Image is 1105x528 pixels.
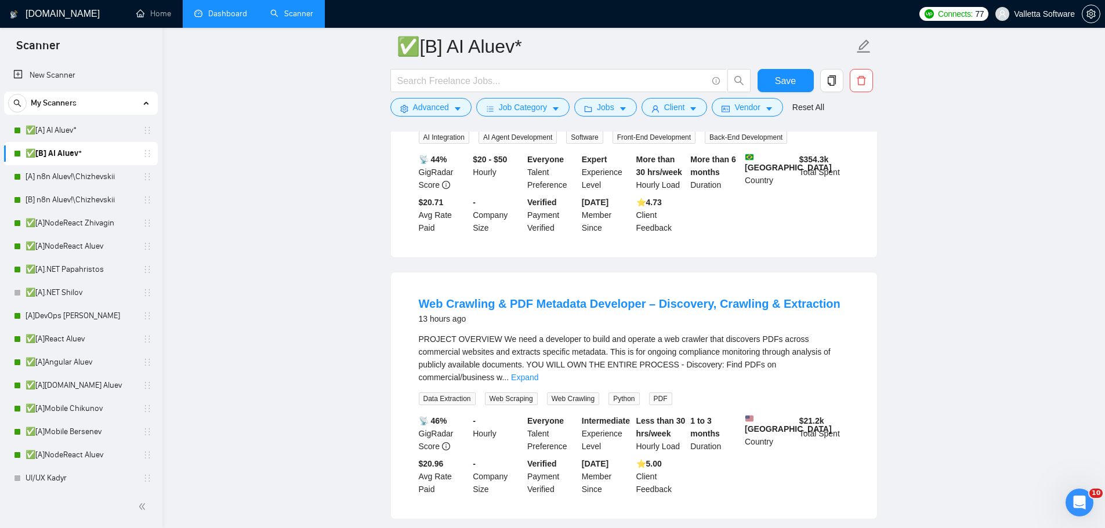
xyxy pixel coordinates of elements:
div: • 6 дн. назад [65,181,119,193]
div: Duration [688,153,742,191]
span: Jobs [597,101,614,114]
li: New Scanner [4,64,158,87]
span: Чат [61,391,78,399]
span: Scanner [7,37,69,61]
span: Client [664,101,685,114]
span: Software [566,131,603,144]
a: searchScanner [270,9,313,19]
span: user [998,10,1006,18]
span: holder [143,195,152,205]
div: Company Size [470,457,525,496]
span: My Scanners [31,92,77,115]
span: bars [486,104,494,113]
div: Client Feedback [634,196,689,234]
span: 77 [975,8,984,20]
b: $20 - $50 [473,155,507,164]
div: • 3 дн. назад [68,95,122,107]
div: • 1 нед. назад [68,224,127,236]
input: Search Freelance Jobs... [397,74,707,88]
span: search [9,99,26,107]
b: Intermediate [582,416,630,425]
a: Reset All [792,101,824,114]
span: holder [143,358,152,367]
b: [GEOGRAPHIC_DATA] [745,153,832,172]
b: $20.96 [419,459,444,468]
a: ✅[A]NodeReact Aluev [26,443,136,467]
span: Job Category [499,101,547,114]
img: Profile image for Mariia [13,126,37,150]
a: ✅[A]NodeReact Zhivagin [26,212,136,235]
b: ⭐️ 4.73 [636,198,662,207]
span: holder [143,149,152,158]
span: ... [502,373,509,382]
span: holder [143,265,152,274]
button: Save [758,69,814,92]
div: Mariia [41,352,66,365]
span: Back-End Development [705,131,787,144]
div: • 6 дн. назад [68,138,122,150]
div: Mariia [41,52,66,64]
div: Payment Verified [525,196,579,234]
b: - [473,416,476,425]
a: [A]DevOps [PERSON_NAME] [26,304,136,327]
b: 📡 46% [419,416,447,425]
b: More than 6 months [690,155,736,177]
span: holder [143,172,152,181]
div: PROJECT OVERVIEW We need a developer to build and operate a web crawler that discovers PDFs acros... [419,333,849,384]
button: Помощь [139,362,186,408]
a: [A] n8n Aluev!\Chizhevskii [26,165,136,188]
span: delete [850,75,872,86]
span: copy [821,75,843,86]
img: Profile image for Mariia [13,83,37,107]
div: Talent Preference [525,153,579,191]
span: info-circle [712,77,720,85]
div: Mariia [41,267,66,279]
span: caret-down [552,104,560,113]
a: homeHome [136,9,171,19]
span: Web Scraping [485,392,538,405]
button: Чат [46,362,93,408]
span: caret-down [765,104,773,113]
button: Запрос [93,362,139,408]
div: Country [742,414,797,453]
span: setting [400,104,408,113]
b: Verified [527,198,557,207]
span: Запрос [101,391,131,399]
span: Save [775,74,796,88]
span: Front-End Development [613,131,695,144]
span: holder [143,311,152,321]
b: 1 to 3 months [690,416,720,438]
span: caret-down [689,104,697,113]
button: folderJobscaret-down [574,98,637,116]
button: setting [1082,5,1100,23]
div: Total Spent [797,414,852,453]
span: edit [856,39,871,54]
a: dashboardDashboard [194,9,247,19]
div: 13 hours ago [419,312,840,326]
div: Duration [688,414,742,453]
a: ✅[A]NodeReact Aluev [26,235,136,258]
h1: Чат [104,5,130,25]
div: Total Spent [797,153,852,191]
div: Hourly [470,153,525,191]
a: ✅[A]Mobile Chikunov [26,397,136,420]
span: Помощь [145,391,180,399]
a: ✅[B] AI Aluev* [26,142,136,165]
b: 📡 44% [419,155,447,164]
a: Expand [511,373,538,382]
div: Client Feedback [634,457,689,496]
b: - [473,198,476,207]
iframe: Intercom live chat [1066,489,1093,516]
a: ✅[A].NET Shilov [26,281,136,304]
span: Python [608,392,639,405]
span: holder [143,474,152,483]
div: Experience Level [579,414,634,453]
div: Hourly Load [634,414,689,453]
b: ⭐️ 5.00 [636,459,662,468]
a: ✅[A]Mobile Bersenev [26,420,136,443]
span: idcard [722,104,730,113]
div: Company Size [470,196,525,234]
span: Главная [6,391,41,399]
span: setting [1082,9,1100,19]
div: Hourly [470,414,525,453]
